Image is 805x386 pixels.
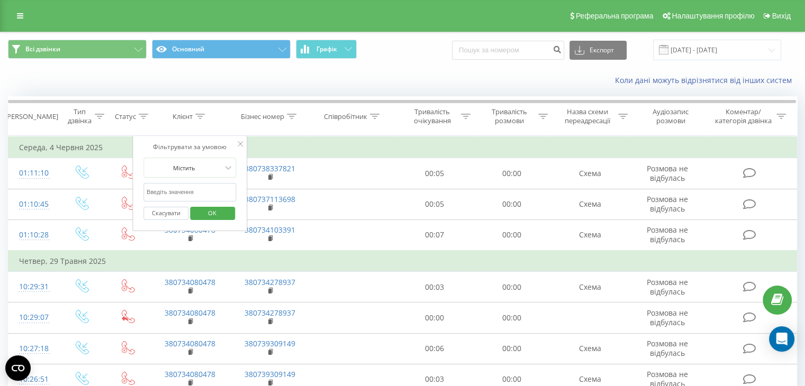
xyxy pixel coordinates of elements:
[19,307,47,328] div: 10:29:07
[647,277,688,297] span: Розмова не відбулась
[245,225,295,235] a: 380734103391
[245,194,295,204] a: 380737113698
[5,112,58,121] div: [PERSON_NAME]
[19,225,47,245] div: 01:10:28
[473,302,550,333] td: 00:00
[143,142,237,152] div: Фільтрувати за умовою
[245,277,295,287] a: 380734278937
[396,333,473,364] td: 00:06
[452,41,564,60] input: Пошук за номером
[647,308,688,327] span: Розмова не відбулась
[473,219,550,251] td: 00:00
[647,194,688,214] span: Розмова не відбулась
[615,75,797,85] a: Коли дані можуть відрізнятися вiд інших систем
[197,205,227,221] span: OK
[712,107,774,125] div: Коментар/категорія дзвінка
[165,277,215,287] a: 380734080478
[245,369,295,379] a: 380739309149
[550,189,630,219] td: Схема
[550,219,630,251] td: Схема
[19,338,47,359] div: 10:27:18
[8,40,147,59] button: Всі дзвінки
[550,272,630,302] td: Схема
[647,338,688,358] span: Розмова не відбулась
[115,112,136,121] div: Статус
[396,272,473,302] td: 00:03
[647,163,688,183] span: Розмова не відбулась
[190,207,235,220] button: OK
[647,225,688,244] span: Розмова не відбулась
[640,107,702,125] div: Аудіозапис розмови
[772,12,791,20] span: Вихід
[165,308,215,318] a: 380734080478
[316,45,337,53] span: Графік
[769,326,794,352] div: Open Intercom Messenger
[473,272,550,302] td: 00:00
[19,277,47,297] div: 10:29:31
[473,333,550,364] td: 00:00
[165,338,215,348] a: 380734080478
[5,355,31,381] button: Open CMP widget
[396,189,473,219] td: 00:05
[152,40,291,59] button: Основний
[245,163,295,173] a: 380738337821
[25,45,60,53] span: Всі дзвінки
[173,112,193,121] div: Клієнт
[576,12,654,20] span: Реферальна програма
[143,207,188,220] button: Скасувати
[396,302,473,333] td: 00:00
[19,194,47,215] div: 01:10:45
[241,112,284,121] div: Бізнес номер
[8,137,797,158] td: Середа, 4 Червня 2025
[67,107,92,125] div: Тип дзвінка
[569,41,627,60] button: Експорт
[143,183,237,201] input: Введіть значення
[560,107,616,125] div: Назва схеми переадресації
[396,158,473,189] td: 00:05
[245,308,295,318] a: 380734278937
[324,112,367,121] div: Співробітник
[406,107,459,125] div: Тривалість очікування
[296,40,357,59] button: Графік
[473,189,550,219] td: 00:00
[473,158,550,189] td: 00:00
[19,163,47,183] div: 01:11:10
[672,12,754,20] span: Налаштування профілю
[396,219,473,251] td: 00:07
[245,338,295,348] a: 380739309149
[550,333,630,364] td: Схема
[550,158,630,189] td: Схема
[8,251,797,272] td: Четвер, 29 Травня 2025
[165,369,215,379] a: 380734080478
[483,107,536,125] div: Тривалість розмови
